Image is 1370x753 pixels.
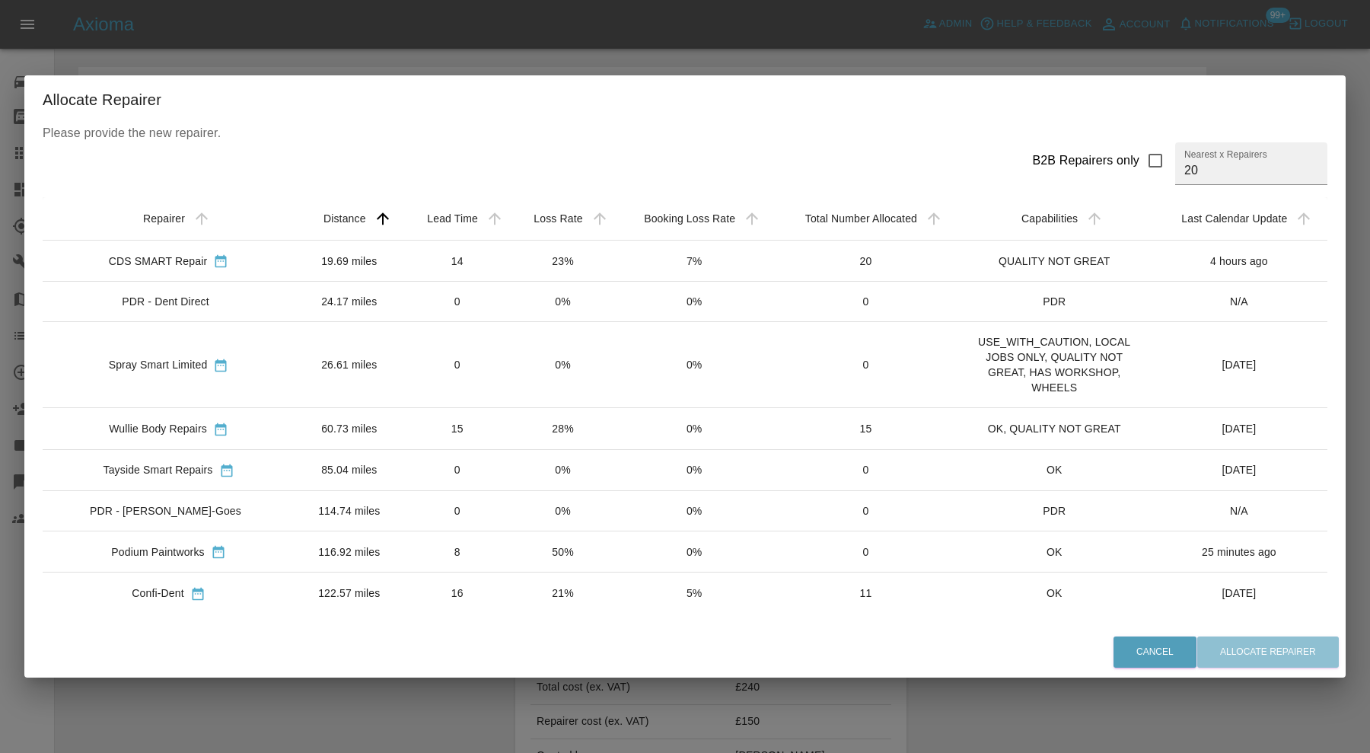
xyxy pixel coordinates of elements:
[295,573,403,614] td: 122.57 miles
[958,573,1151,614] td: OK
[111,544,204,560] div: Podium Paintworks
[295,282,403,322] td: 24.17 miles
[615,531,773,572] td: 0%
[958,240,1151,281] td: QUALITY NOT GREAT
[773,408,957,449] td: 15
[511,449,615,490] td: 0%
[295,408,403,449] td: 60.73 miles
[773,490,957,531] td: 0
[1114,637,1196,668] button: Cancel
[295,449,403,490] td: 85.04 miles
[404,282,511,322] td: 0
[24,75,1346,124] h2: Allocate Repairer
[773,573,957,614] td: 11
[958,531,1151,572] td: OK
[295,531,403,572] td: 116.92 miles
[615,408,773,449] td: 0%
[511,408,615,449] td: 28%
[773,240,957,281] td: 20
[1184,148,1267,161] label: Nearest x Repairers
[295,240,403,281] td: 19.69 miles
[1151,531,1327,572] td: 25 minutes ago
[404,573,511,614] td: 16
[615,282,773,322] td: 0%
[132,585,183,601] div: Confi-Dent
[404,490,511,531] td: 0
[427,212,478,225] div: Lead Time
[644,212,735,225] div: Booking Loss Rate
[958,449,1151,490] td: OK
[404,449,511,490] td: 0
[104,462,213,477] div: Tayside Smart Repairs
[511,240,615,281] td: 23%
[295,322,403,408] td: 26.61 miles
[958,322,1151,408] td: USE_WITH_CAUTION, LOCAL JOBS ONLY, QUALITY NOT GREAT, HAS WORKSHOP, WHEELS
[404,531,511,572] td: 8
[534,212,582,225] div: Loss Rate
[295,490,403,531] td: 114.74 miles
[404,322,511,408] td: 0
[1181,212,1287,225] div: Last Calendar Update
[1032,152,1139,170] div: B2B Repairers only
[90,503,241,518] div: PDR - [PERSON_NAME]-Goes
[511,531,615,572] td: 50%
[773,322,957,408] td: 0
[958,490,1151,531] td: PDR
[1021,212,1078,225] div: Capabilities
[615,490,773,531] td: 0%
[109,254,207,269] div: CDS SMART Repair
[43,124,1327,142] p: Please provide the new repairer.
[109,357,208,372] div: Spray Smart Limited
[615,240,773,281] td: 7%
[1151,282,1327,322] td: N/A
[511,490,615,531] td: 0%
[805,212,917,225] div: Total Number Allocated
[109,421,207,436] div: Wullie Body Repairs
[1151,449,1327,490] td: [DATE]
[1151,573,1327,614] td: [DATE]
[143,212,185,225] div: Repairer
[404,240,511,281] td: 14
[958,408,1151,449] td: OK, QUALITY NOT GREAT
[511,282,615,322] td: 0%
[773,531,957,572] td: 0
[511,573,615,614] td: 21%
[615,322,773,408] td: 0%
[615,573,773,614] td: 5%
[773,449,957,490] td: 0
[1151,408,1327,449] td: [DATE]
[773,282,957,322] td: 0
[958,282,1151,322] td: PDR
[1151,322,1327,408] td: [DATE]
[1151,240,1327,281] td: 4 hours ago
[323,212,366,225] div: Distance
[404,408,511,449] td: 15
[1151,490,1327,531] td: N/A
[122,294,209,309] div: PDR - Dent Direct
[511,322,615,408] td: 0%
[615,449,773,490] td: 0%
